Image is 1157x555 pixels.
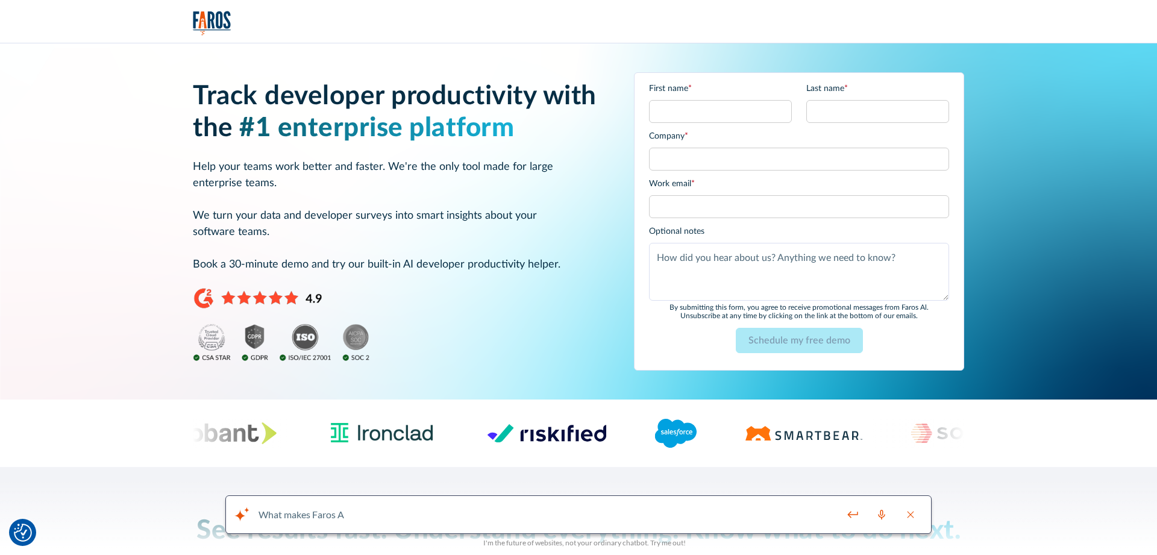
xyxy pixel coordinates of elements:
button: Close search bar [896,502,925,527]
button: Enter [838,502,867,527]
strong: Track developer productivity with the [193,83,597,142]
div: I'm the future of websites, not your ordinary chatbot. Try me out! [232,538,936,548]
img: Logo of the analytics and reporting company Faros. [193,11,231,36]
a: home [193,11,231,36]
img: Logo of the software testing platform SmartBear. [745,426,862,441]
form: Email Form [649,83,949,360]
input: Schedule my free demo [736,328,863,353]
span: #1 enterprise platform [239,115,514,142]
img: Ironclad Logo [325,419,439,448]
p: Help your teams work better and faster. We're the only tool made for large enterprise teams. We t... [193,159,605,273]
label: First name [649,83,792,95]
img: ISO, GDPR, SOC2, and CSA Star compliance badges [193,324,369,362]
button: Start recording [867,502,896,527]
label: Company [649,130,949,143]
label: Optional notes [649,225,949,238]
button: Cookie Settings [14,524,32,542]
div: Toggle inspiration questions [232,505,251,524]
input: Hey, I'm a Faros AI product expert. Ask me anything! [259,509,830,520]
div: By submitting this form, you agree to receive promotional messages from Faros Al. Unsubscribe at ... [649,303,949,321]
label: Work email [649,178,949,190]
label: Last name [806,83,949,95]
img: Logo of the risk management platform Riskified. [488,424,607,443]
img: Revisit consent button [14,524,32,542]
img: 4.9 stars on G2 [193,287,322,309]
img: Logo of the CRM platform Salesforce. [655,419,697,448]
